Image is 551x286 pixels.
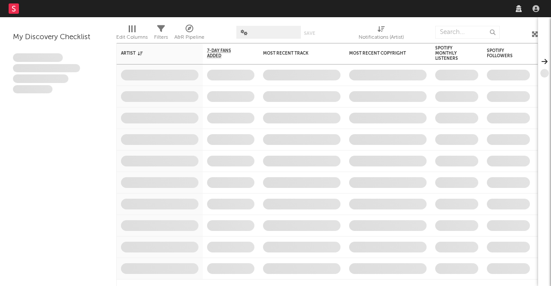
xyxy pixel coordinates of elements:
[154,32,168,43] div: Filters
[359,32,404,43] div: Notifications (Artist)
[304,31,315,36] button: Save
[13,74,68,83] span: Praesent ac interdum
[154,22,168,46] div: Filters
[174,22,204,46] div: A&R Pipeline
[349,51,414,56] div: Most Recent Copyright
[116,22,148,46] div: Edit Columns
[359,22,404,46] div: Notifications (Artist)
[13,32,103,43] div: My Discovery Checklist
[116,32,148,43] div: Edit Columns
[121,51,186,56] div: Artist
[174,32,204,43] div: A&R Pipeline
[263,51,328,56] div: Most Recent Track
[207,48,241,58] span: 7-Day Fans Added
[13,85,53,94] span: Aliquam viverra
[435,46,465,61] div: Spotify Monthly Listeners
[13,64,80,73] span: Integer aliquet in purus et
[487,48,517,58] div: Spotify Followers
[13,53,63,62] span: Lorem ipsum dolor
[435,26,500,39] input: Search...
